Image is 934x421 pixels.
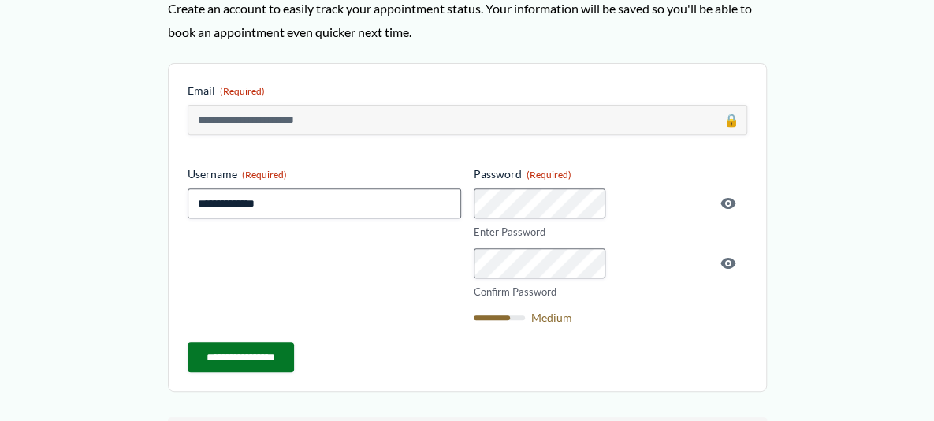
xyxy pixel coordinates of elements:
span: (Required) [527,169,571,181]
legend: Password [474,166,571,182]
span: (Required) [242,169,287,181]
label: Email [188,83,747,99]
span: (Required) [220,85,265,97]
button: Show Password [719,254,738,273]
label: Enter Password [474,225,747,240]
label: Username [188,166,461,182]
label: Confirm Password [474,285,747,300]
button: Show Password [719,194,738,213]
div: Medium [474,312,747,323]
